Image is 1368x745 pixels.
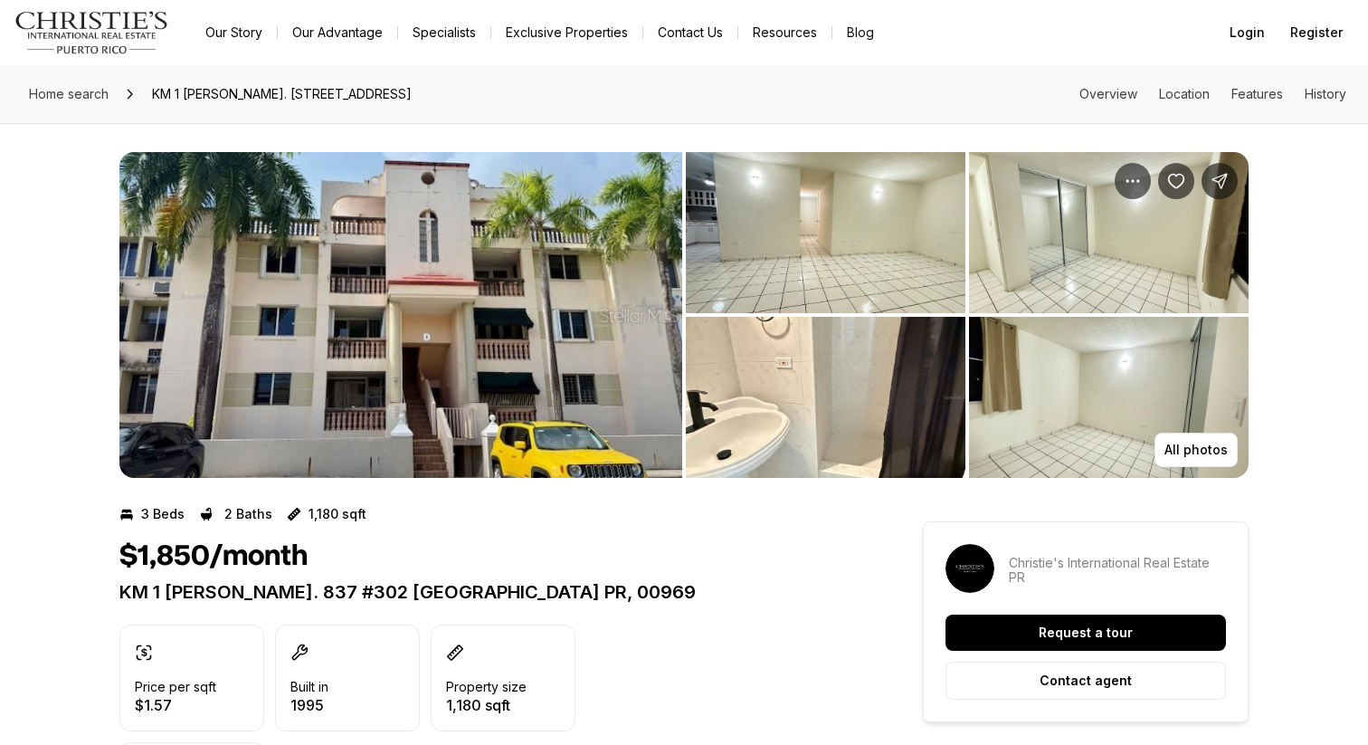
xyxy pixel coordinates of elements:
[832,20,888,45] a: Blog
[969,152,1249,313] button: View image gallery
[446,698,527,712] p: 1,180 sqft
[1219,14,1276,51] button: Login
[191,20,277,45] a: Our Story
[1079,86,1137,101] a: Skip to: Overview
[290,680,328,694] p: Built in
[119,152,682,478] li: 1 of 11
[738,20,831,45] a: Resources
[119,540,308,574] h1: $1,850/month
[686,152,965,313] button: View image gallery
[491,20,642,45] a: Exclusive Properties
[1115,163,1151,199] button: Property options
[1290,25,1343,40] span: Register
[1079,87,1346,101] nav: Page section menu
[686,317,965,478] button: View image gallery
[119,581,858,603] p: KM 1 [PERSON_NAME]. 837 #302 [GEOGRAPHIC_DATA] PR, 00969
[945,662,1226,700] button: Contact agent
[119,152,682,478] button: View image gallery
[1279,14,1354,51] button: Register
[119,152,1249,478] div: Listing Photos
[1040,673,1132,688] p: Contact agent
[145,80,419,109] span: KM 1 [PERSON_NAME]. [STREET_ADDRESS]
[135,698,216,712] p: $1.57
[290,698,328,712] p: 1995
[945,615,1226,651] button: Request a tour
[1305,86,1346,101] a: Skip to: History
[22,80,116,109] a: Home search
[1230,25,1265,40] span: Login
[14,11,169,54] img: logo
[1159,86,1210,101] a: Skip to: Location
[278,20,397,45] a: Our Advantage
[1154,433,1238,467] button: All photos
[1158,163,1194,199] button: Save Property: KM 1 CARR. 837 #302
[1202,163,1238,199] button: Share Property: KM 1 CARR. 837 #302
[1039,626,1133,640] p: Request a tour
[309,507,366,521] p: 1,180 sqft
[135,680,216,694] p: Price per sqft
[969,317,1249,478] button: View image gallery
[224,507,272,521] p: 2 Baths
[141,507,185,521] p: 3 Beds
[686,152,1249,478] li: 2 of 11
[1009,556,1226,585] p: Christie's International Real Estate PR
[398,20,490,45] a: Specialists
[643,20,737,45] button: Contact Us
[29,86,109,101] span: Home search
[1164,443,1228,457] p: All photos
[1231,86,1283,101] a: Skip to: Features
[446,680,527,694] p: Property size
